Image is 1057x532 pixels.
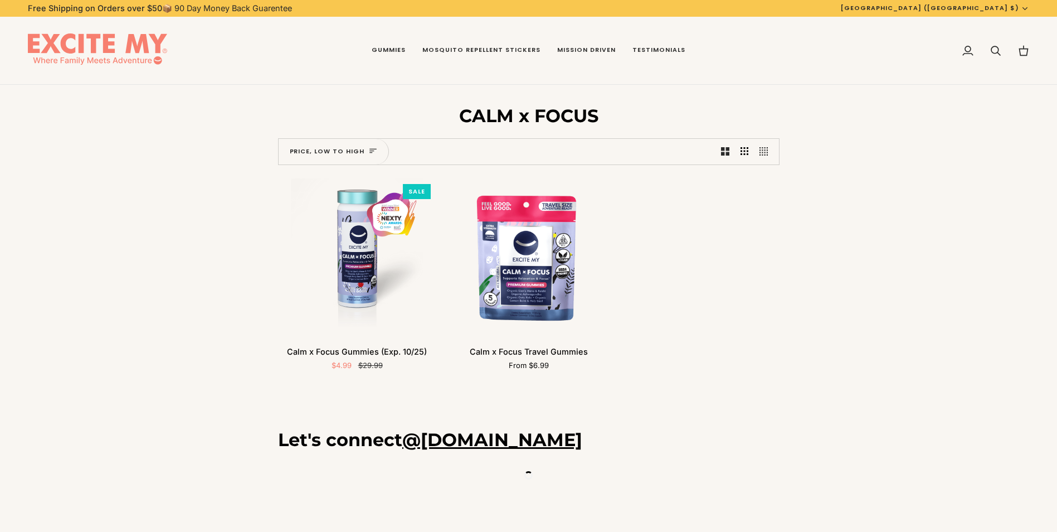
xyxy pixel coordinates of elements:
a: Gummies [363,17,414,85]
span: From $6.99 [509,361,549,370]
span: Mosquito Repellent Stickers [422,46,540,55]
button: [GEOGRAPHIC_DATA] ([GEOGRAPHIC_DATA] $) [832,3,1037,13]
p: 📦 90 Day Money Back Guarentee [28,2,292,14]
p: Calm x Focus Gummies (Exp. 10/25) [287,346,427,358]
button: Show 3 products per row [735,139,754,165]
span: $29.99 [358,361,383,370]
button: Sort [279,139,389,165]
a: Calm x Focus Gummies (Exp. 10/25) [278,178,436,337]
p: Calm x Focus Travel Gummies [470,346,588,358]
a: Calm x Focus Gummies (Exp. 10/25) [278,341,436,371]
span: Mission Driven [557,46,616,55]
a: Mosquito Repellent Stickers [414,17,549,85]
product-grid-item-variant: Default Title [278,178,436,337]
product-grid-item: Calm x Focus Gummies (Exp. 10/25) [278,178,436,371]
strong: Free Shipping on Orders over $50 [28,3,162,13]
button: Show 4 products per row [754,139,779,165]
a: Testimonials [624,17,694,85]
a: Calm x Focus Travel Gummies [450,341,608,371]
span: Gummies [372,46,406,55]
span: Testimonials [632,46,685,55]
product-grid-item-variant: 5 Days [450,178,608,337]
h3: Let's connect [278,429,780,451]
span: Price, low to high [290,147,365,157]
img: EXCITE MY® [28,33,167,68]
product-grid-item: Calm x Focus Travel Gummies [450,178,608,371]
span: $4.99 [332,361,352,370]
a: Calm x Focus Travel Gummies [450,178,608,337]
h1: CALM x FOCUS [278,105,780,127]
button: Show 2 products per row [715,139,735,165]
a: @[DOMAIN_NAME] [402,429,582,451]
a: Mission Driven [549,17,624,85]
div: SALE [403,184,431,200]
